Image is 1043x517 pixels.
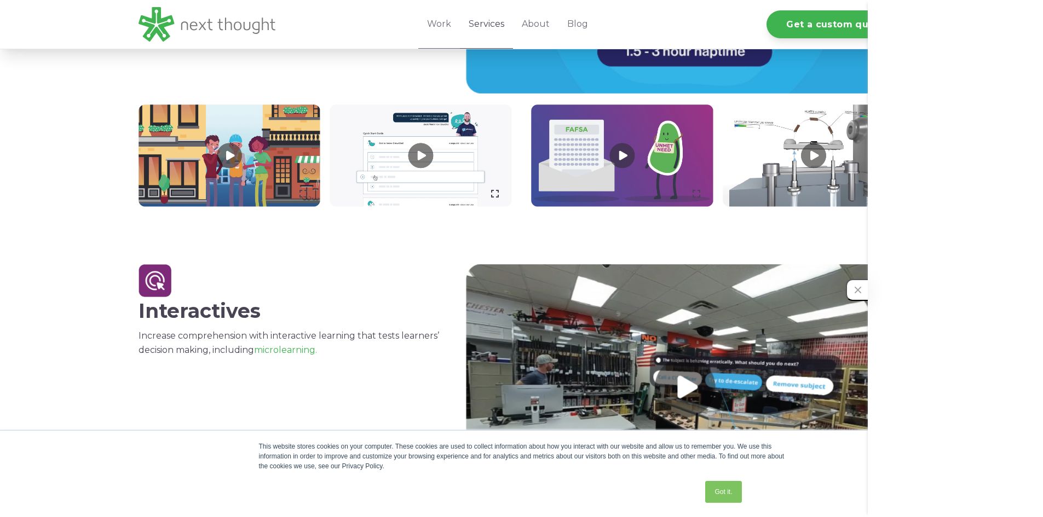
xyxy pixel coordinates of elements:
div: This website stores cookies on your computer. These cookies are used to collect information about... [259,442,785,471]
img: Artboard 5 copy 2 [139,264,171,297]
img: LG - NextThought Logo [139,7,275,42]
a: microlearning. [254,345,317,355]
iframe: profile [4,16,171,100]
span: Increase comprehension with interactive learning that tests learners’ decision making, including [139,330,439,355]
a: Get a custom quote [767,10,904,38]
a: Got it. [705,481,741,503]
h2: Interactives [139,300,446,322]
